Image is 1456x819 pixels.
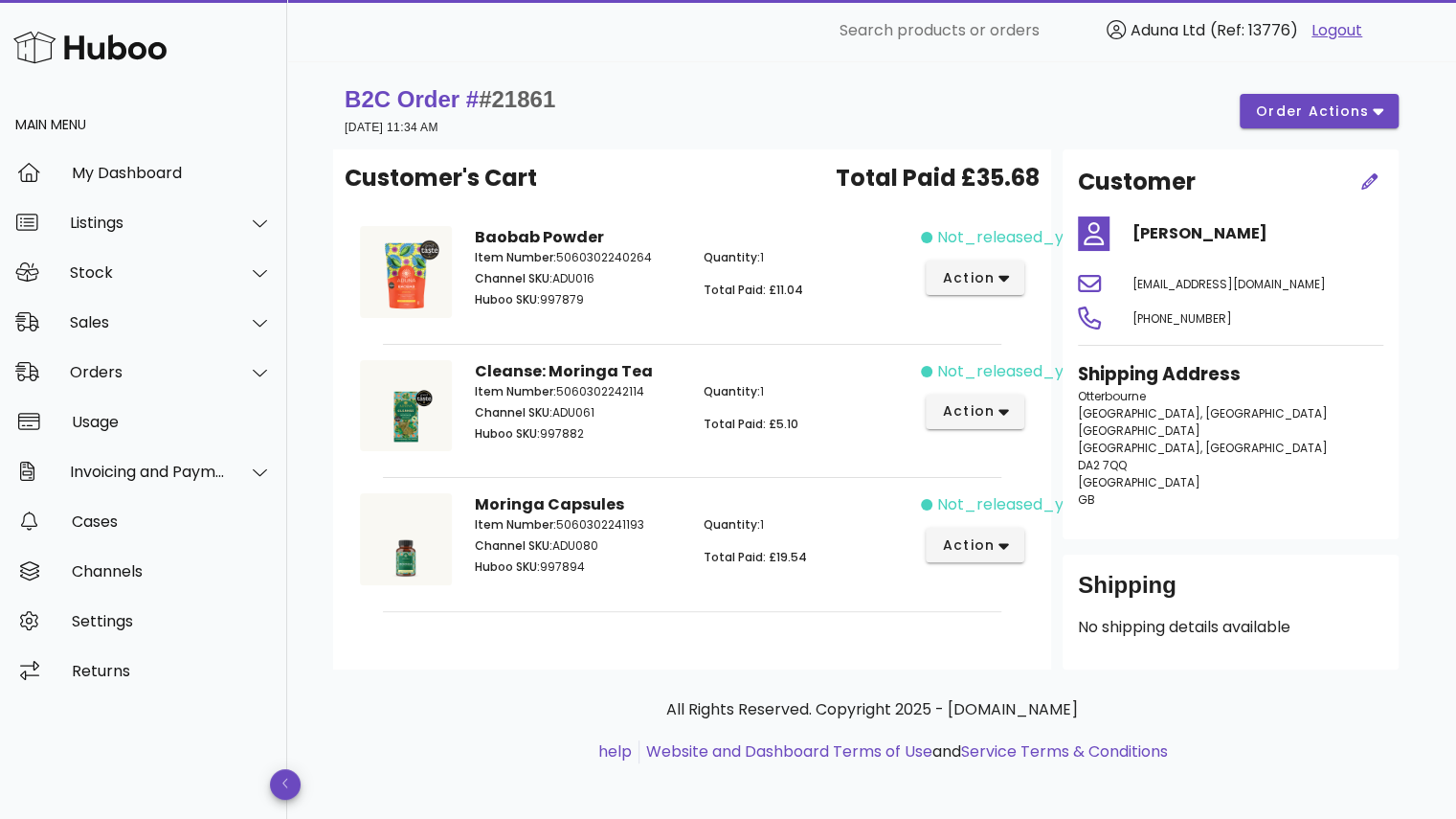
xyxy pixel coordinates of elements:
[926,395,1024,429] button: action
[475,558,540,575] span: Huboo SKU:
[72,512,272,531] div: Cases
[475,291,540,307] span: Huboo SKU:
[598,740,632,762] a: help
[70,363,226,381] div: Orders
[475,404,552,421] span: Channel SKU:
[72,562,272,580] div: Channels
[360,360,452,452] img: Product Image
[1132,310,1232,327] span: [PHONE_NUMBER]
[72,413,272,431] div: Usage
[475,270,552,286] span: Channel SKU:
[475,383,556,399] span: Item Number:
[475,516,681,534] p: 5060302241193
[926,261,1024,295] button: action
[475,249,556,265] span: Item Number:
[475,425,540,442] span: Huboo SKU:
[345,121,438,134] small: [DATE] 11:34 AM
[704,516,909,534] p: 1
[1078,457,1127,473] span: DA2 7QQ
[941,268,995,288] span: action
[936,360,1079,383] span: not_released_yet
[475,249,681,266] p: 5060302240264
[475,291,681,308] p: 997879
[704,516,760,533] span: Quantity:
[1078,616,1383,639] p: No shipping details available
[70,463,226,481] div: Invoicing and Payments
[72,164,272,182] div: My Dashboard
[1210,19,1298,41] span: (Ref: 13776)
[1131,19,1205,41] span: Aduna Ltd
[1078,361,1383,388] h3: Shipping Address
[479,86,555,112] span: #21861
[70,313,226,331] div: Sales
[646,740,932,762] a: Website and Dashboard Terms of Use
[936,226,1079,249] span: not_released_yet
[704,249,909,266] p: 1
[360,493,452,585] img: Product Image
[936,493,1079,516] span: not_released_yet
[704,249,760,265] span: Quantity:
[1078,570,1383,616] div: Shipping
[475,425,681,443] p: 997882
[475,383,681,400] p: 5060302242114
[704,416,798,432] span: Total Paid: £5.10
[941,401,995,421] span: action
[348,698,1395,721] p: All Rights Reserved. Copyright 2025 - [DOMAIN_NAME]
[475,226,604,248] strong: Baobab Powder
[70,214,226,232] div: Listings
[360,226,452,318] img: Product Image
[704,549,807,565] span: Total Paid: £19.54
[345,86,555,112] strong: B2C Order #
[1078,440,1328,456] span: [GEOGRAPHIC_DATA], [GEOGRAPHIC_DATA]
[13,27,167,68] img: Huboo Logo
[1255,102,1370,122] span: order actions
[1132,222,1383,245] h4: [PERSON_NAME]
[475,493,624,515] strong: Moringa Capsules
[1078,491,1095,508] span: GB
[70,263,226,282] div: Stock
[1078,422,1200,439] span: [GEOGRAPHIC_DATA]
[475,537,681,555] p: ADU080
[475,516,556,533] span: Item Number:
[72,662,272,680] div: Returns
[704,282,803,298] span: Total Paid: £11.04
[1078,474,1200,490] span: [GEOGRAPHIC_DATA]
[1132,276,1326,292] span: [EMAIL_ADDRESS][DOMAIN_NAME]
[704,383,760,399] span: Quantity:
[345,161,537,195] span: Customer's Cart
[1078,405,1328,421] span: [GEOGRAPHIC_DATA], [GEOGRAPHIC_DATA]
[1078,388,1146,404] span: Otterbourne
[1311,19,1362,42] a: Logout
[639,740,1168,763] li: and
[475,404,681,421] p: ADU061
[475,270,681,287] p: ADU016
[72,612,272,630] div: Settings
[961,740,1168,762] a: Service Terms & Conditions
[475,558,681,576] p: 997894
[926,528,1024,562] button: action
[475,537,552,554] span: Channel SKU:
[704,383,909,400] p: 1
[1240,94,1399,128] button: order actions
[475,360,653,382] strong: Cleanse: Moringa Tea
[836,161,1040,195] span: Total Paid £35.68
[941,535,995,556] span: action
[1078,165,1196,199] h2: Customer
